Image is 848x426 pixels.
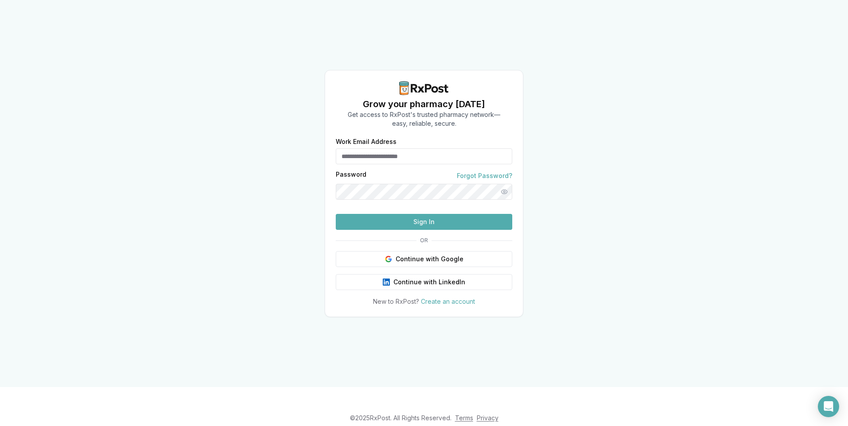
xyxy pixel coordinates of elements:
[348,98,500,110] h1: Grow your pharmacy [DATE]
[373,298,419,305] span: New to RxPost?
[455,414,473,422] a: Terms
[336,171,366,180] label: Password
[396,81,452,95] img: RxPost Logo
[385,256,392,263] img: Google
[477,414,499,422] a: Privacy
[336,139,512,145] label: Work Email Address
[416,237,432,244] span: OR
[496,184,512,200] button: Show password
[336,214,512,230] button: Sign In
[457,171,512,180] a: Forgot Password?
[818,396,839,417] div: Open Intercom Messenger
[336,274,512,290] button: Continue with LinkedIn
[383,279,390,286] img: LinkedIn
[348,110,500,128] p: Get access to RxPost's trusted pharmacy network— easy, reliable, secure.
[421,298,475,305] a: Create an account
[336,251,512,267] button: Continue with Google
